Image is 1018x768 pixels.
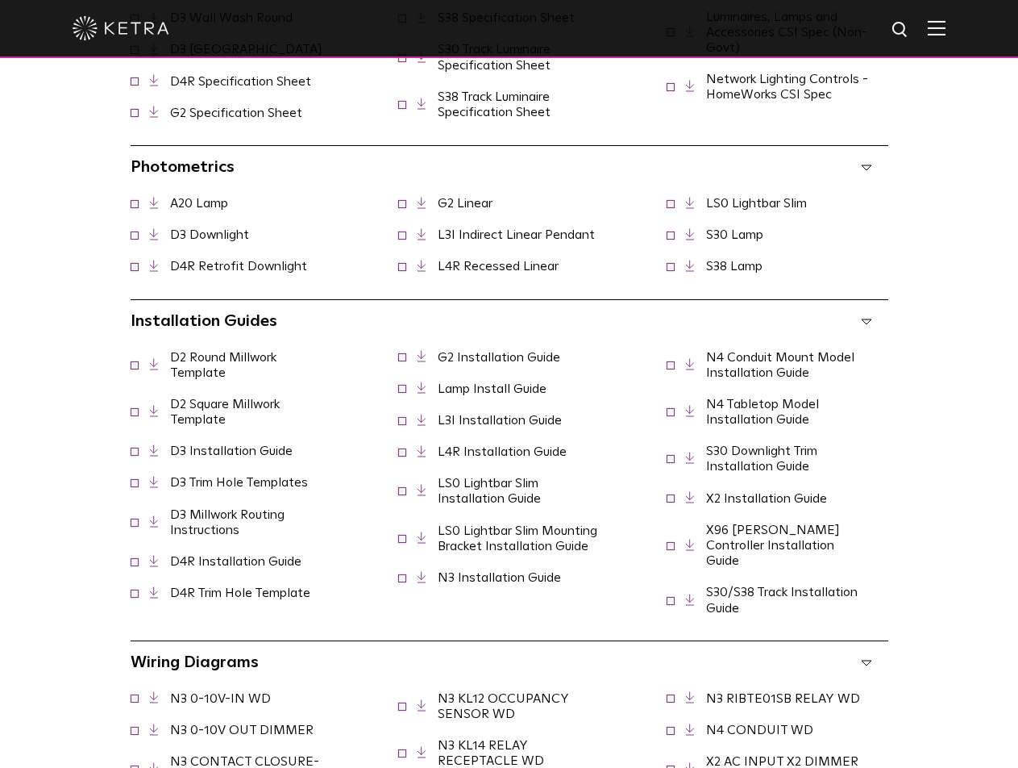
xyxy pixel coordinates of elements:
a: D2 Round Millwork Template [170,351,276,379]
span: Photometrics [131,159,235,175]
a: N3 Installation Guide [438,571,561,584]
a: G2 Installation Guide [438,351,560,364]
a: S30 Track Luminaire Specification Sheet [438,43,551,71]
a: N3 KL12 OCCUPANCY SENSOR WD [438,692,569,720]
a: A20 Lamp [170,197,228,210]
a: G2 Linear [438,197,492,210]
a: S38 Lamp [706,260,762,273]
a: N4 Conduit Mount Model Installation Guide [706,351,854,379]
a: L4R Recessed Linear [438,260,559,273]
img: search icon [891,20,911,40]
a: N4 Tabletop Model Installation Guide [706,398,819,426]
a: S30 Downlight Trim Installation Guide [706,445,817,473]
a: LS0 Lightbar Slim [706,197,807,210]
a: N4 CONDUIT WD [706,724,813,737]
img: Hamburger%20Nav.svg [928,20,945,35]
a: L3I Installation Guide [438,414,562,427]
a: D3 Trim Hole Templates [170,476,308,489]
a: N3 0-10V OUT DIMMER [170,724,314,737]
a: L3I Indirect Linear Pendant [438,228,595,241]
a: D4R Trim Hole Template [170,586,310,599]
a: X2 Installation Guide [706,492,827,505]
a: D4R Retrofit Downlight [170,260,307,273]
img: ketra-logo-2019-white [73,16,169,40]
a: D3 Millwork Routing Instructions [170,508,285,536]
a: D4R Specification Sheet [170,75,311,88]
a: LS0 Lightbar Slim Mounting Bracket Installation Guide [438,524,597,553]
a: N3 RIBTE01SB RELAY WD [706,692,860,705]
span: Installation Guides [131,313,277,329]
a: L4R Installation Guide [438,445,567,458]
a: Lamp Install Guide [438,382,546,395]
a: D3 Installation Guide [170,445,293,457]
a: LS0 Lightbar Slim Installation Guide [438,477,541,505]
a: S30/S38 Track Installation Guide [706,586,858,614]
a: G2 Specification Sheet [170,106,302,119]
a: N3 0-10V-IN WD [170,692,271,705]
a: X96 [PERSON_NAME] Controller Installation Guide [706,524,840,567]
a: D2 Square Millwork Template [170,398,280,426]
span: Wiring Diagrams [131,654,259,670]
a: D3 Downlight [170,228,249,241]
a: S30 Lamp [706,228,763,241]
a: N3 KL14 RELAY RECEPTACLE WD [438,739,544,767]
a: Network Lighting Controls - HomeWorks CSI Spec [706,73,868,101]
a: D4R Installation Guide [170,555,301,568]
a: S38 Track Luminaire Specification Sheet [438,90,551,119]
